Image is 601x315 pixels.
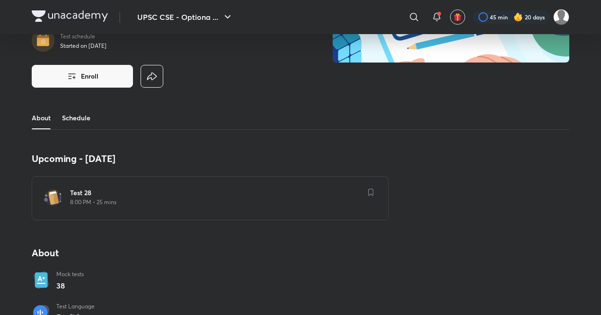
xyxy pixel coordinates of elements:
[56,303,95,310] p: Test Language
[60,42,106,50] p: Started on [DATE]
[70,198,362,206] p: 8:00 PM • 25 mins
[32,10,108,22] img: Company Logo
[553,9,569,25] img: kuldeep Ahir
[56,270,84,278] p: Mock tests
[453,13,462,21] img: avatar
[62,107,90,129] a: Schedule
[513,12,523,22] img: streak
[132,8,239,27] button: UPSC CSE - Optiona ...
[32,107,51,129] a: About
[60,33,106,40] p: Test schedule
[368,189,374,196] img: save
[32,153,389,165] h4: Upcoming - [DATE]
[44,188,62,207] img: test
[32,10,108,24] a: Company Logo
[70,188,362,198] h6: Test 28
[56,280,84,291] p: 38
[81,72,98,81] span: Enroll
[32,65,133,88] button: Enroll
[450,9,465,25] button: avatar
[32,247,389,259] h4: About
